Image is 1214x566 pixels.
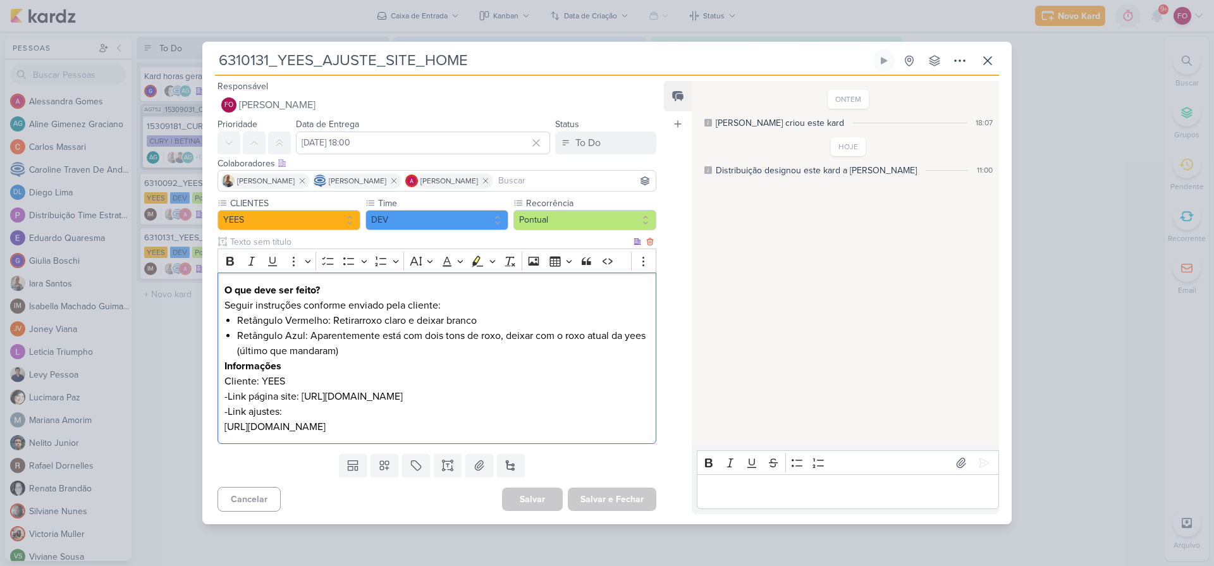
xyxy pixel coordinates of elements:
[716,164,917,177] div: Distribuição designou este kard a Fabio
[405,175,418,187] img: Alessandra Gomes
[362,314,477,327] span: roxo claro e deixar branco
[229,197,360,210] label: CLIENTES
[329,175,386,187] span: [PERSON_NAME]
[377,197,508,210] label: Time
[314,175,326,187] img: Caroline Traven De Andrade
[224,298,649,313] p: Seguir instruções conforme enviado pela cliente:
[237,329,646,357] span: Retângulo Azul: Aparentemente está com dois tons de roxo, deixar com o roxo atual da yees (último...
[976,117,993,128] div: 18:07
[218,94,656,116] button: FO [PERSON_NAME]
[716,116,844,130] div: Isabella criou este kard
[513,210,656,230] button: Pontual
[496,173,653,188] input: Buscar
[977,164,993,176] div: 11:00
[218,487,281,512] button: Cancelar
[215,49,870,72] input: Kard Sem Título
[555,119,579,130] label: Status
[221,97,236,113] div: Fabio Oliveira
[224,405,282,418] span: -Link ajustes:
[525,197,656,210] label: Recorrência
[704,166,712,174] div: Este log é visível à todos no kard
[237,175,295,187] span: [PERSON_NAME]
[575,135,601,151] div: To Do
[224,360,281,372] strong: Informações
[218,210,360,230] button: YEES
[697,450,999,475] div: Editor toolbar
[239,97,316,113] span: [PERSON_NAME]
[365,210,508,230] button: DEV
[296,119,359,130] label: Data de Entrega
[697,474,999,509] div: Editor editing area: main
[555,132,656,154] button: To Do
[704,119,712,126] div: Este log é visível à todos no kard
[224,375,285,388] span: Cliente: YEES
[296,132,550,154] input: Select a date
[224,102,233,109] p: FO
[222,175,235,187] img: Iara Santos
[879,56,889,66] div: Ligar relógio
[218,119,257,130] label: Prioridade
[218,81,268,92] label: Responsável
[218,249,656,273] div: Editor toolbar
[224,421,326,433] span: [URL][DOMAIN_NAME]
[218,273,656,444] div: Editor editing area: main
[224,390,403,403] span: -Link página site: [URL][DOMAIN_NAME]
[237,313,649,328] li: Retângulo Vermelho: Retirar
[228,235,631,249] input: Texto sem título
[218,157,656,170] div: Colaboradores
[420,175,478,187] span: [PERSON_NAME]
[224,284,320,297] strong: O que deve ser feito?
